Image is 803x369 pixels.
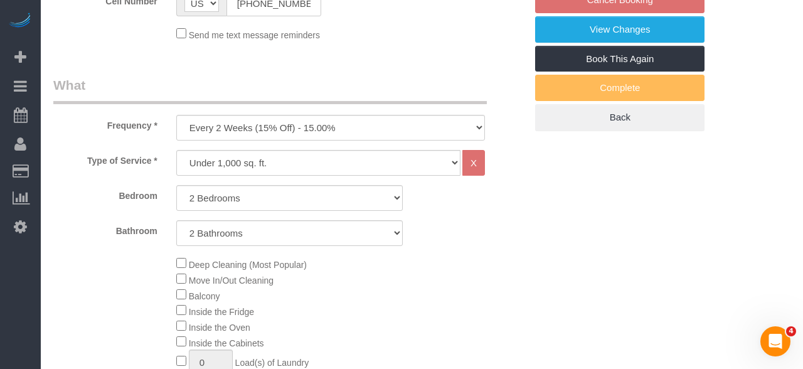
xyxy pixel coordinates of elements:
a: Book This Again [535,46,705,72]
iframe: Intercom live chat [760,326,790,356]
span: Inside the Fridge [189,307,254,317]
legend: What [53,76,487,104]
span: Inside the Cabinets [189,338,264,348]
label: Bathroom [44,220,167,237]
label: Frequency * [44,115,167,132]
span: Balcony [189,291,220,301]
a: View Changes [535,16,705,43]
a: Back [535,104,705,131]
span: 4 [786,326,796,336]
span: Deep Cleaning (Most Popular) [189,260,307,270]
span: Inside the Oven [189,323,250,333]
label: Bedroom [44,185,167,202]
span: Move In/Out Cleaning [189,275,274,286]
span: Load(s) of Laundry [235,358,309,368]
span: Send me text message reminders [189,30,320,40]
label: Type of Service * [44,150,167,167]
img: Automaid Logo [8,13,33,30]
